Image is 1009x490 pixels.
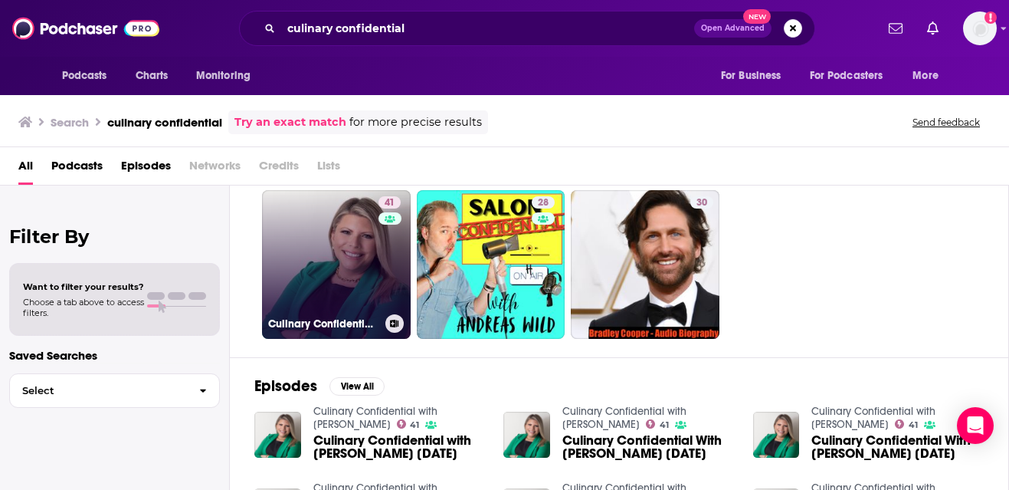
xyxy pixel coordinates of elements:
[912,65,939,87] span: More
[378,196,401,209] a: 41
[883,15,909,41] a: Show notifications dropdown
[9,225,220,248] h2: Filter By
[239,11,815,46] div: Search podcasts, credits, & more...
[690,196,713,209] a: 30
[417,190,565,339] a: 28
[811,434,984,460] a: Culinary Confidential With Christina Cates 10-6-24
[51,61,127,90] button: open menu
[136,65,169,87] span: Charts
[126,61,178,90] a: Charts
[909,422,918,429] span: 41
[196,65,251,87] span: Monitoring
[811,405,935,431] a: Culinary Confidential with Christina Cates
[753,412,800,459] img: Culinary Confidential With Christina Cates 10-6-24
[23,281,144,292] span: Want to filter your results?
[963,12,997,45] img: User Profile
[329,377,385,396] button: View All
[811,434,984,460] span: Culinary Confidential With [PERSON_NAME] [DATE]
[23,297,144,318] span: Choose a tab above to access filters.
[710,61,801,90] button: open menu
[984,12,997,24] svg: Add a profile image
[9,373,220,408] button: Select
[694,19,771,38] button: Open AdvancedNew
[538,196,549,211] span: 28
[562,434,735,460] span: Culinary Confidential With [PERSON_NAME] [DATE]
[660,422,669,429] span: 41
[963,12,997,45] span: Logged in as emma.garth
[902,61,958,90] button: open menu
[908,116,984,129] button: Send feedback
[51,115,89,130] h3: Search
[189,153,241,185] span: Networks
[349,113,482,131] span: for more precise results
[317,153,340,185] span: Lists
[562,405,686,431] a: Culinary Confidential with Christina Cates
[254,377,317,396] h2: Episodes
[696,196,707,211] span: 30
[646,419,669,429] a: 41
[721,65,781,87] span: For Business
[562,434,735,460] a: Culinary Confidential With Christina Cates 9-29-24
[259,153,299,185] span: Credits
[701,25,765,32] span: Open Advanced
[532,196,555,209] a: 28
[281,16,694,41] input: Search podcasts, credits, & more...
[743,9,771,24] span: New
[313,434,486,460] a: Culinary Confidential with Christina Cates 5-11-25
[385,196,395,211] span: 41
[9,348,220,363] p: Saved Searches
[800,61,906,90] button: open menu
[313,405,437,431] a: Culinary Confidential with Christina Cates
[51,153,103,185] a: Podcasts
[62,65,107,87] span: Podcasts
[254,377,385,396] a: EpisodesView All
[254,412,301,459] img: Culinary Confidential with Christina Cates 5-11-25
[313,434,486,460] span: Culinary Confidential with [PERSON_NAME] [DATE]
[503,412,550,459] img: Culinary Confidential With Christina Cates 9-29-24
[10,386,187,396] span: Select
[107,115,222,130] h3: culinary confidential
[810,65,883,87] span: For Podcasters
[18,153,33,185] a: All
[262,190,411,339] a: 41Culinary Confidential with [PERSON_NAME]
[571,190,719,339] a: 30
[185,61,270,90] button: open menu
[963,12,997,45] button: Show profile menu
[268,317,379,331] h3: Culinary Confidential with [PERSON_NAME]
[957,407,994,444] div: Open Intercom Messenger
[121,153,171,185] a: Episodes
[397,419,420,429] a: 41
[921,15,945,41] a: Show notifications dropdown
[234,113,346,131] a: Try an exact match
[895,419,918,429] a: 41
[12,14,159,43] img: Podchaser - Follow, Share and Rate Podcasts
[410,422,419,429] span: 41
